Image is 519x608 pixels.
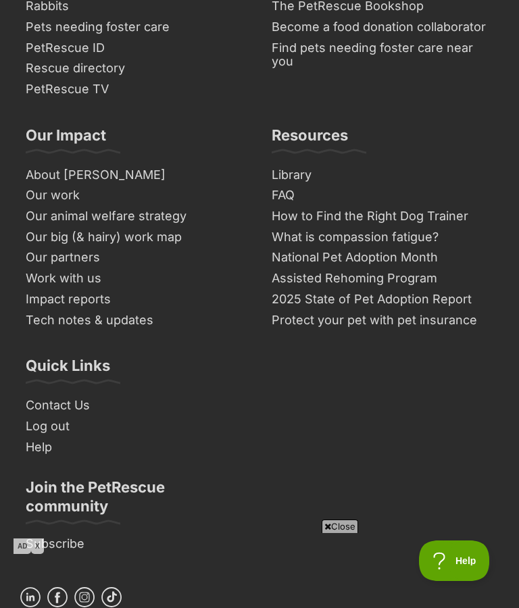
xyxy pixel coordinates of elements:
[266,206,499,227] a: How to Find the Right Dog Trainer
[14,538,31,554] span: AD
[20,58,253,79] a: Rescue directory
[266,185,499,206] a: FAQ
[266,17,499,38] a: Become a food donation collaborator
[20,17,253,38] a: Pets needing foster care
[20,247,253,268] a: Our partners
[20,310,253,331] a: Tech notes & updates
[20,227,253,248] a: Our big (& hairy) work map
[26,356,110,383] h3: Quick Links
[20,268,253,289] a: Work with us
[20,79,253,100] a: PetRescue TV
[266,289,499,310] a: 2025 State of Pet Adoption Report
[419,540,492,581] iframe: Help Scout Beacon - Open
[322,520,358,533] span: Close
[26,126,106,153] h3: Our Impact
[31,538,44,554] span: X
[266,38,499,72] a: Find pets needing foster care near you
[266,268,499,289] a: Assisted Rehoming Program
[20,206,253,227] a: Our animal welfare strategy
[20,437,253,458] a: Help
[20,395,253,416] a: Contact Us
[20,165,253,186] a: About [PERSON_NAME]
[20,38,253,59] a: PetRescue ID
[272,126,348,153] h3: Resources
[266,247,499,268] a: National Pet Adoption Month
[266,310,499,331] a: Protect your pet with pet insurance
[266,165,499,186] a: Library
[266,227,499,248] a: What is compassion fatigue?
[20,416,253,437] a: Log out
[20,289,253,310] a: Impact reports
[26,478,247,524] h3: Join the PetRescue community
[20,185,253,206] a: Our work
